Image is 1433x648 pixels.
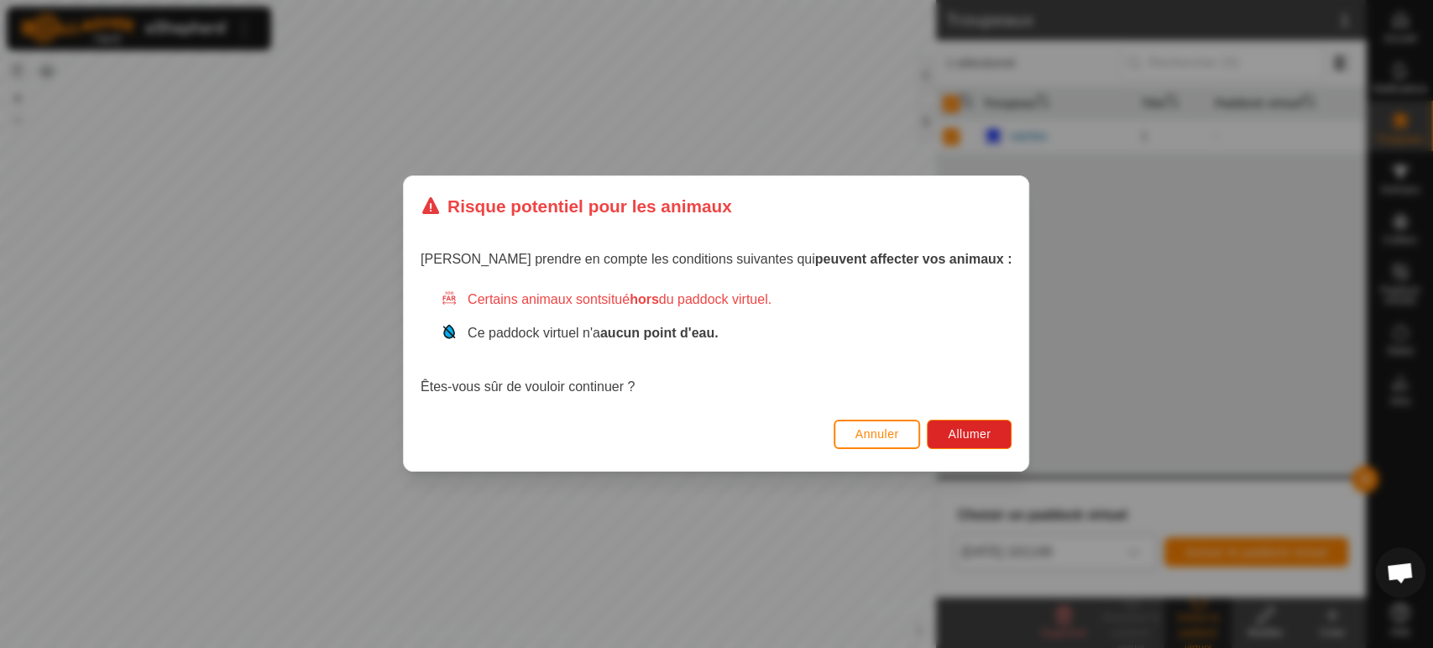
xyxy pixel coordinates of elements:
[602,293,772,307] span: situé du paddock virtuel.
[441,290,1012,311] div: Certains animaux sont
[949,428,991,442] span: Allumer
[630,293,659,307] strong: hors
[928,420,1012,449] button: Allumer
[600,327,719,341] strong: aucun point d'eau.
[468,327,719,341] span: Ce paddock virtuel n'a
[421,253,1012,267] span: [PERSON_NAME] prendre en compte les conditions suivantes qui
[421,193,732,219] div: Risque potentiel pour les animaux
[834,420,921,449] button: Annuler
[421,290,1012,398] div: Êtes-vous sûr de vouloir continuer ?
[815,253,1012,267] strong: peuvent affecter vos animaux :
[1375,547,1425,598] div: Open chat
[855,428,899,442] span: Annuler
